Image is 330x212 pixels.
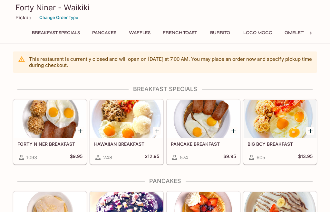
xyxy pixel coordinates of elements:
[94,141,159,147] h5: HAWAIIAN BREAKFAST
[13,86,317,93] h4: Breakfast Specials
[244,100,316,138] div: BIG BOY BREAKFAST
[90,99,163,164] a: HAWAIIAN BREAKFAST248$12.95
[17,141,82,147] h5: FORTY NINER BREAKFAST
[243,99,317,164] a: BIG BOY BREAKFAST605$13.95
[153,127,161,135] button: Add HAWAIIAN BREAKFAST
[281,28,315,37] button: Omelettes
[28,28,83,37] button: Breakfast Specials
[306,127,314,135] button: Add BIG BOY BREAKFAST
[13,99,87,164] a: FORTY NINER BREAKFAST1093$9.95
[229,127,238,135] button: Add PANCAKE BREAKFAST
[171,141,236,147] h5: PANCAKE BREAKFAST
[70,153,82,161] h5: $9.95
[223,153,236,161] h5: $9.95
[240,28,276,37] button: Loco Moco
[89,28,120,37] button: Pancakes
[15,3,315,13] h3: Forty Niner - Waikiki
[247,141,313,147] h5: BIG BOY BREAKFAST
[29,56,312,68] p: This restaurant is currently closed and will open on [DATE] at 7:00 AM . You may place an order n...
[298,153,313,161] h5: $13.95
[206,28,235,37] button: Burrito
[167,99,240,164] a: PANCAKE BREAKFAST574$9.95
[159,28,200,37] button: French Toast
[180,154,188,161] span: 574
[257,154,265,161] span: 605
[76,127,84,135] button: Add FORTY NINER BREAKFAST
[36,13,81,23] button: Change Order Type
[103,154,112,161] span: 248
[15,14,31,21] p: Pickup
[14,100,86,138] div: FORTY NINER BREAKFAST
[167,100,240,138] div: PANCAKE BREAKFAST
[26,154,37,161] span: 1093
[90,100,163,138] div: HAWAIIAN BREAKFAST
[145,153,159,161] h5: $12.95
[13,178,317,185] h4: Pancakes
[125,28,154,37] button: Waffles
